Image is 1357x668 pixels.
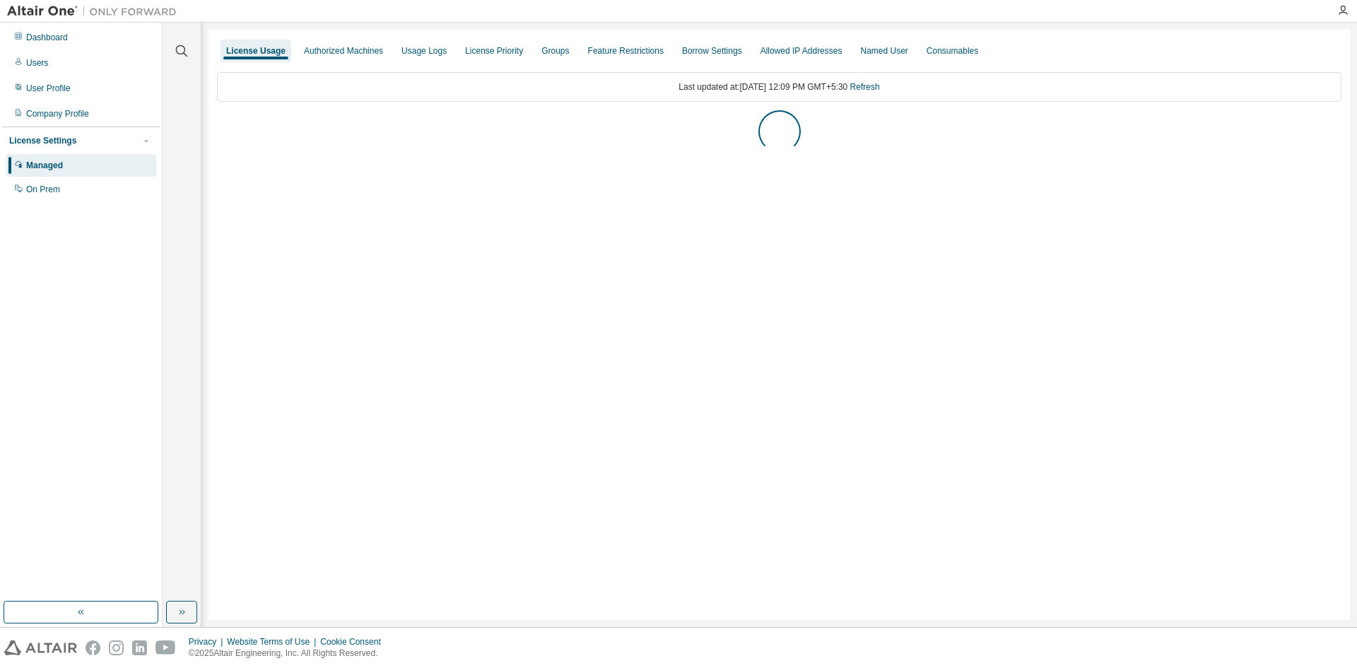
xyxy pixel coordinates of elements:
div: Managed [26,160,63,171]
div: License Settings [9,135,76,146]
div: Borrow Settings [682,45,742,57]
div: On Prem [26,184,60,195]
div: Company Profile [26,108,89,119]
img: youtube.svg [155,640,176,655]
img: instagram.svg [109,640,124,655]
div: Feature Restrictions [588,45,664,57]
div: Usage Logs [401,45,447,57]
div: Website Terms of Use [227,636,320,648]
div: Cookie Consent [320,636,389,648]
div: License Priority [465,45,523,57]
div: Last updated at: [DATE] 12:09 PM GMT+5:30 [217,72,1341,102]
div: Users [26,57,48,69]
div: License Usage [226,45,286,57]
div: User Profile [26,83,71,94]
img: altair_logo.svg [4,640,77,655]
div: Groups [541,45,569,57]
img: linkedin.svg [132,640,147,655]
div: Authorized Machines [304,45,383,57]
div: Named User [860,45,907,57]
img: facebook.svg [86,640,100,655]
img: Altair One [7,4,184,18]
a: Refresh [850,82,880,92]
div: Dashboard [26,32,68,43]
div: Allowed IP Addresses [760,45,842,57]
div: Consumables [927,45,978,57]
div: Privacy [189,636,227,648]
p: © 2025 Altair Engineering, Inc. All Rights Reserved. [189,648,389,660]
